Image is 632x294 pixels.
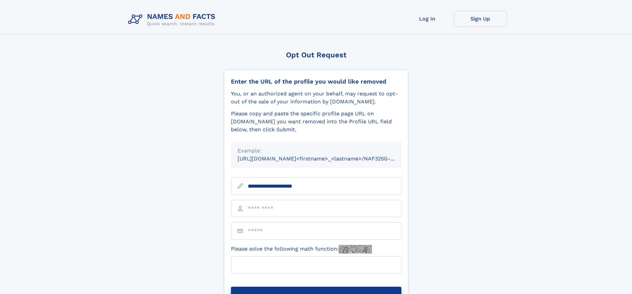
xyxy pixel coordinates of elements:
img: Logo Names and Facts [125,11,221,29]
div: You, or an authorized agent on your behalf, may request to opt-out of the sale of your informatio... [231,90,401,106]
div: Opt Out Request [224,51,408,59]
div: Example: [238,147,395,155]
div: Please copy and paste the specific profile page URL on [DOMAIN_NAME] you want removed into the Pr... [231,110,401,134]
label: Please solve the following math function: [231,245,372,254]
small: [URL][DOMAIN_NAME]<firstname>_<lastname>/NAF325G-xxxxxxxx [238,155,414,162]
div: Enter the URL of the profile you would like removed [231,78,401,85]
a: Log In [401,11,454,27]
a: Sign Up [454,11,507,27]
